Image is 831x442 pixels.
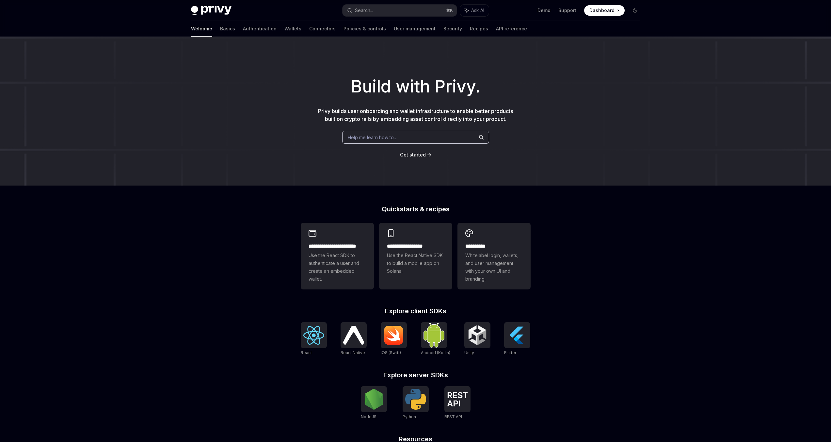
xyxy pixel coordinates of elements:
img: Unity [467,325,488,346]
a: Demo [537,7,551,14]
a: ReactReact [301,322,327,356]
a: PythonPython [403,386,429,420]
h2: Quickstarts & recipes [301,206,531,212]
span: ⌘ K [446,8,453,13]
span: React [301,350,312,355]
h1: Build with Privy. [10,74,821,99]
a: Authentication [243,21,277,37]
img: Android (Kotlin) [423,323,444,347]
div: Search... [355,7,373,14]
span: Help me learn how to… [348,134,397,141]
span: Python [403,414,416,419]
a: Connectors [309,21,336,37]
span: Privy builds user onboarding and wallet infrastructure to enable better products built on crypto ... [318,108,513,122]
a: UnityUnity [464,322,490,356]
img: NodeJS [363,389,384,410]
a: **** *****Whitelabel login, wallets, and user management with your own UI and branding. [457,223,531,289]
a: User management [394,21,436,37]
button: Ask AI [460,5,489,16]
span: NodeJS [361,414,376,419]
span: Use the React Native SDK to build a mobile app on Solana. [387,252,444,275]
a: Security [443,21,462,37]
button: Toggle dark mode [630,5,640,16]
span: Android (Kotlin) [421,350,450,355]
span: Dashboard [589,7,615,14]
a: Recipes [470,21,488,37]
img: dark logo [191,6,232,15]
span: React Native [341,350,365,355]
a: Wallets [284,21,301,37]
span: Get started [400,152,426,157]
a: React NativeReact Native [341,322,367,356]
a: Support [558,7,576,14]
span: Use the React SDK to authenticate a user and create an embedded wallet. [309,252,366,283]
a: iOS (Swift)iOS (Swift) [381,322,407,356]
span: Unity [464,350,474,355]
img: Flutter [507,325,528,346]
a: REST APIREST API [444,386,471,420]
img: iOS (Swift) [383,325,404,345]
span: Flutter [504,350,516,355]
a: Dashboard [584,5,625,16]
a: API reference [496,21,527,37]
a: Android (Kotlin)Android (Kotlin) [421,322,450,356]
span: iOS (Swift) [381,350,401,355]
span: REST API [444,414,462,419]
a: **** **** **** ***Use the React Native SDK to build a mobile app on Solana. [379,223,452,289]
a: Get started [400,152,426,158]
a: Policies & controls [344,21,386,37]
img: REST API [447,392,468,406]
a: Welcome [191,21,212,37]
img: React Native [343,326,364,344]
h2: Explore client SDKs [301,308,531,314]
a: NodeJSNodeJS [361,386,387,420]
img: React [303,326,324,345]
span: Whitelabel login, wallets, and user management with your own UI and branding. [465,252,523,283]
span: Ask AI [471,7,484,14]
a: Basics [220,21,235,37]
a: FlutterFlutter [504,322,530,356]
img: Python [405,389,426,410]
h2: Explore server SDKs [301,372,531,378]
button: Search...⌘K [343,5,457,16]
